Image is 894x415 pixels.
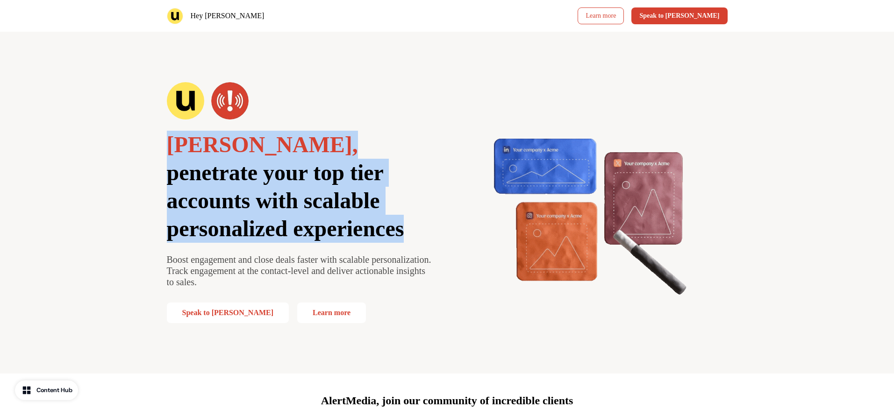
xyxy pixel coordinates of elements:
button: Speak to [PERSON_NAME] [167,302,289,323]
button: Speak to [PERSON_NAME] [631,7,727,24]
span: [PERSON_NAME], [167,132,358,157]
span: Boost engagement and close deals faster with scalable personalization. Track engagement at the co... [167,254,431,287]
button: Content Hub [15,380,78,400]
a: Learn more [297,302,366,323]
span: penetrate your top tier accounts with scalable personalized experiences [167,160,404,241]
p: AlertMedia, join our community of incredible clients [321,392,573,409]
div: Content Hub [36,386,72,395]
p: Hey [PERSON_NAME] [191,10,265,21]
a: Learn more [578,7,624,24]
